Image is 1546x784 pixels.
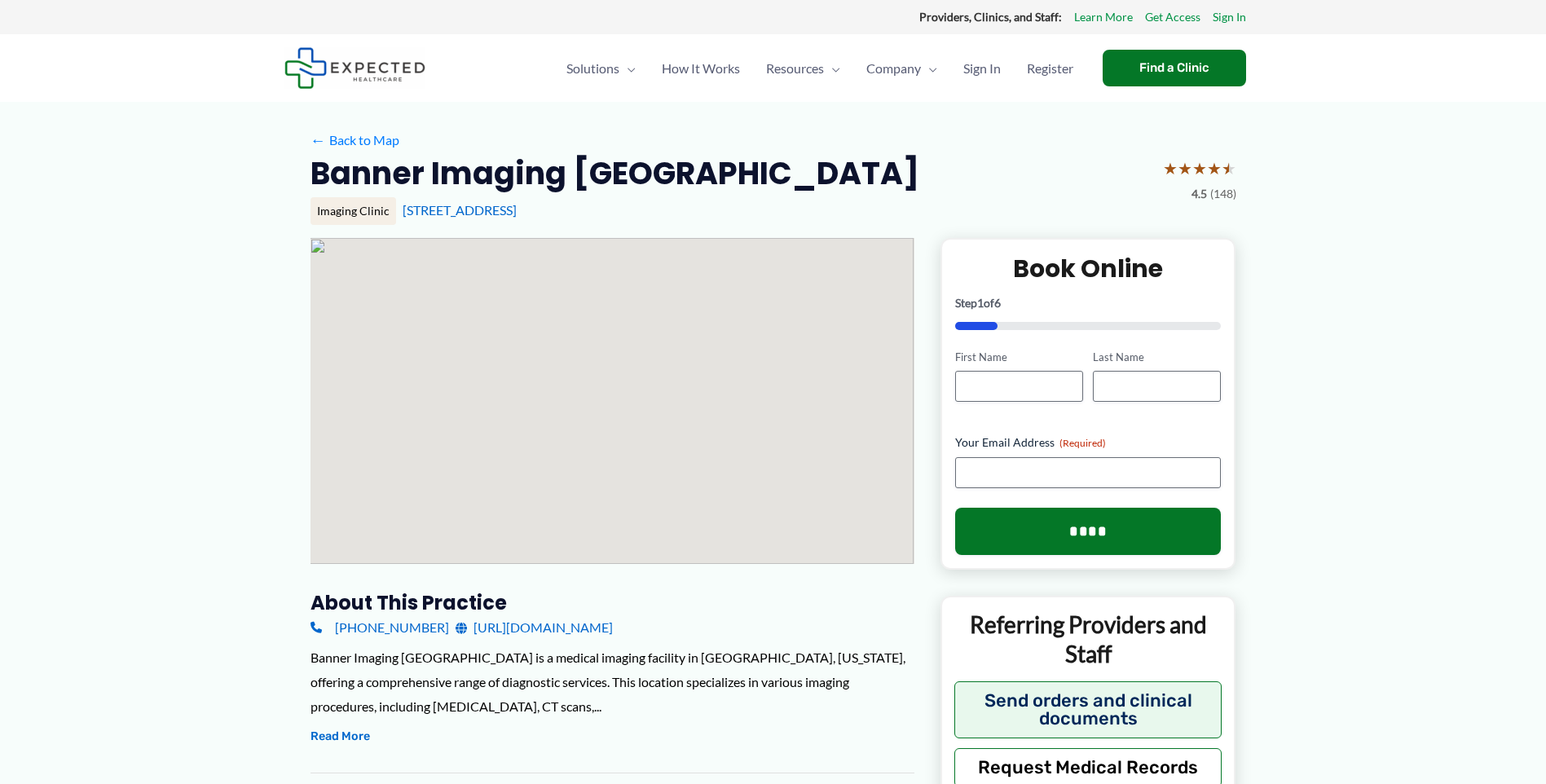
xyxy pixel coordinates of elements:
p: Referring Providers and Staff [954,610,1222,669]
span: How It Works [662,40,740,97]
button: Read More [311,727,370,747]
a: CompanyMenu Toggle [853,40,950,97]
span: (148) [1210,183,1236,205]
span: Sign In [963,40,1001,97]
span: Solutions [566,40,619,97]
span: 1 [977,296,984,310]
span: Menu Toggle [824,40,840,97]
a: Find a Clinic [1103,50,1246,86]
p: Step of [955,297,1222,309]
h3: About this practice [311,590,914,615]
img: Expected Healthcare Logo - side, dark font, small [284,47,425,89]
a: SolutionsMenu Toggle [553,40,649,97]
label: Your Email Address [955,434,1222,451]
span: ★ [1222,153,1236,183]
h2: Banner Imaging [GEOGRAPHIC_DATA] [311,153,919,193]
a: ResourcesMenu Toggle [753,40,853,97]
span: 6 [994,296,1001,310]
strong: Providers, Clinics, and Staff: [919,10,1062,24]
a: How It Works [649,40,753,97]
span: (Required) [1059,437,1106,449]
button: Send orders and clinical documents [954,681,1222,738]
label: First Name [955,350,1083,365]
label: Last Name [1093,350,1221,365]
nav: Primary Site Navigation [553,40,1086,97]
span: ★ [1207,153,1222,183]
a: [URL][DOMAIN_NAME] [456,615,613,640]
span: ★ [1163,153,1178,183]
a: Learn More [1074,7,1133,28]
h2: Book Online [955,253,1222,284]
a: Sign In [950,40,1014,97]
span: ← [311,132,326,148]
div: Imaging Clinic [311,197,396,225]
a: Get Access [1145,7,1200,28]
span: ★ [1178,153,1192,183]
span: Register [1027,40,1073,97]
span: Menu Toggle [921,40,937,97]
a: Register [1014,40,1086,97]
span: ★ [1192,153,1207,183]
span: Company [866,40,921,97]
a: [STREET_ADDRESS] [403,202,517,218]
span: 4.5 [1191,183,1207,205]
span: Menu Toggle [619,40,636,97]
a: [PHONE_NUMBER] [311,615,449,640]
span: Resources [766,40,824,97]
a: ←Back to Map [311,128,399,152]
div: Banner Imaging [GEOGRAPHIC_DATA] is a medical imaging facility in [GEOGRAPHIC_DATA], [US_STATE], ... [311,645,914,718]
a: Sign In [1213,7,1246,28]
